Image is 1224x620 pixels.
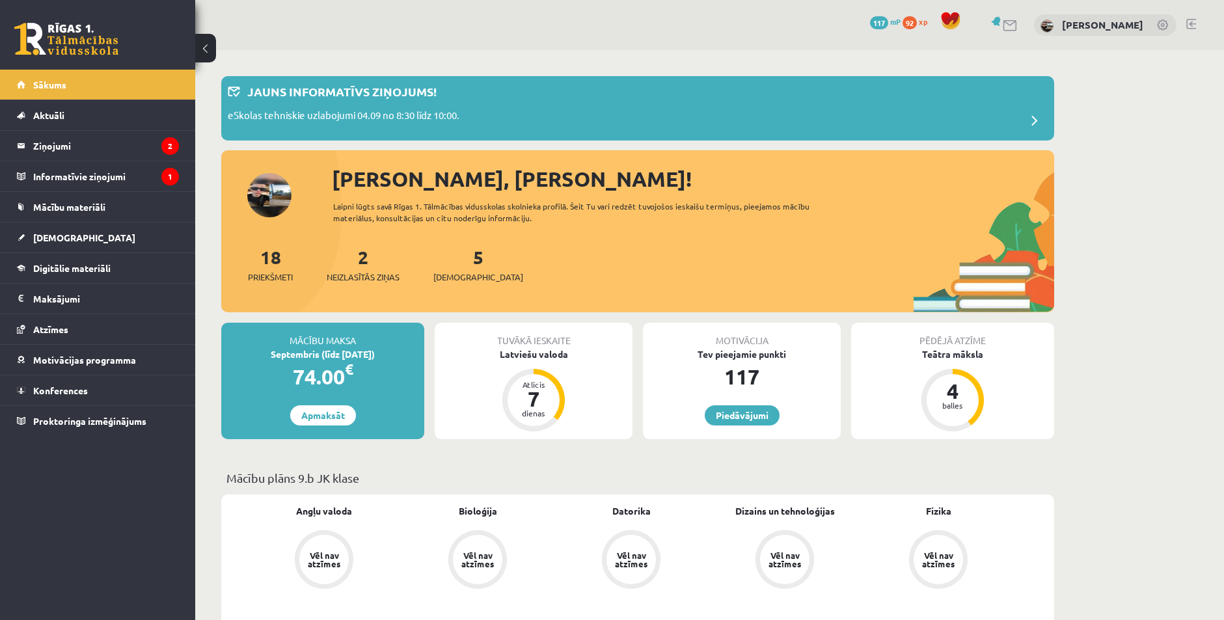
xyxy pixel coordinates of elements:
[433,271,523,284] span: [DEMOGRAPHIC_DATA]
[903,16,917,29] span: 92
[14,23,118,55] a: Rīgas 1. Tālmācības vidusskola
[33,109,64,121] span: Aktuāli
[161,168,179,185] i: 1
[919,16,927,27] span: xp
[514,388,553,409] div: 7
[332,163,1054,195] div: [PERSON_NAME], [PERSON_NAME]!
[306,551,342,568] div: Vēl nav atzīmes
[226,469,1049,487] p: Mācību plāns 9.b JK klase
[17,284,179,314] a: Maksājumi
[643,361,841,392] div: 117
[459,504,497,518] a: Bioloģija
[613,551,649,568] div: Vēl nav atzīmes
[33,79,66,90] span: Sākums
[345,360,353,379] span: €
[920,551,957,568] div: Vēl nav atzīmes
[435,347,632,361] div: Latviešu valoda
[851,347,1054,433] a: Teātra māksla 4 balles
[514,409,553,417] div: dienas
[17,375,179,405] a: Konferences
[1062,18,1143,31] a: [PERSON_NAME]
[17,314,179,344] a: Atzīmes
[514,381,553,388] div: Atlicis
[33,354,136,366] span: Motivācijas programma
[17,161,179,191] a: Informatīvie ziņojumi1
[228,108,459,126] p: eSkolas tehniskie uzlabojumi 04.09 no 8:30 līdz 10:00.
[1040,20,1054,33] img: Patriks Otomers-Bērziņš
[247,530,401,591] a: Vēl nav atzīmes
[33,415,146,427] span: Proktoringa izmēģinājums
[221,323,424,347] div: Mācību maksa
[926,504,951,518] a: Fizika
[327,271,400,284] span: Neizlasītās ziņas
[862,530,1015,591] a: Vēl nav atzīmes
[17,222,179,252] a: [DEMOGRAPHIC_DATA]
[228,83,1048,134] a: Jauns informatīvs ziņojums! eSkolas tehniskie uzlabojumi 04.09 no 8:30 līdz 10:00.
[903,16,934,27] a: 92 xp
[933,381,972,401] div: 4
[870,16,901,27] a: 117 mP
[435,347,632,433] a: Latviešu valoda Atlicis 7 dienas
[221,361,424,392] div: 74.00
[247,83,437,100] p: Jauns informatīvs ziņojums!
[612,504,651,518] a: Datorika
[296,504,352,518] a: Angļu valoda
[767,551,803,568] div: Vēl nav atzīmes
[17,131,179,161] a: Ziņojumi2
[851,323,1054,347] div: Pēdējā atzīme
[643,347,841,361] div: Tev pieejamie punkti
[33,232,135,243] span: [DEMOGRAPHIC_DATA]
[433,245,523,284] a: 5[DEMOGRAPHIC_DATA]
[33,201,105,213] span: Mācību materiāli
[435,323,632,347] div: Tuvākā ieskaite
[643,323,841,347] div: Motivācija
[17,70,179,100] a: Sākums
[33,262,111,274] span: Digitālie materiāli
[554,530,708,591] a: Vēl nav atzīmes
[17,406,179,436] a: Proktoringa izmēģinājums
[17,253,179,283] a: Digitālie materiāli
[870,16,888,29] span: 117
[33,284,179,314] legend: Maksājumi
[33,323,68,335] span: Atzīmes
[290,405,356,425] a: Apmaksāt
[17,100,179,130] a: Aktuāli
[17,192,179,222] a: Mācību materiāli
[248,271,293,284] span: Priekšmeti
[401,530,554,591] a: Vēl nav atzīmes
[459,551,496,568] div: Vēl nav atzīmes
[221,347,424,361] div: Septembris (līdz [DATE])
[33,131,179,161] legend: Ziņojumi
[33,384,88,396] span: Konferences
[33,161,179,191] legend: Informatīvie ziņojumi
[327,245,400,284] a: 2Neizlasītās ziņas
[333,200,833,224] div: Laipni lūgts savā Rīgas 1. Tālmācības vidusskolas skolnieka profilā. Šeit Tu vari redzēt tuvojošo...
[890,16,901,27] span: mP
[933,401,972,409] div: balles
[705,405,780,425] a: Piedāvājumi
[248,245,293,284] a: 18Priekšmeti
[161,137,179,155] i: 2
[851,347,1054,361] div: Teātra māksla
[735,504,835,518] a: Dizains un tehnoloģijas
[708,530,862,591] a: Vēl nav atzīmes
[17,345,179,375] a: Motivācijas programma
